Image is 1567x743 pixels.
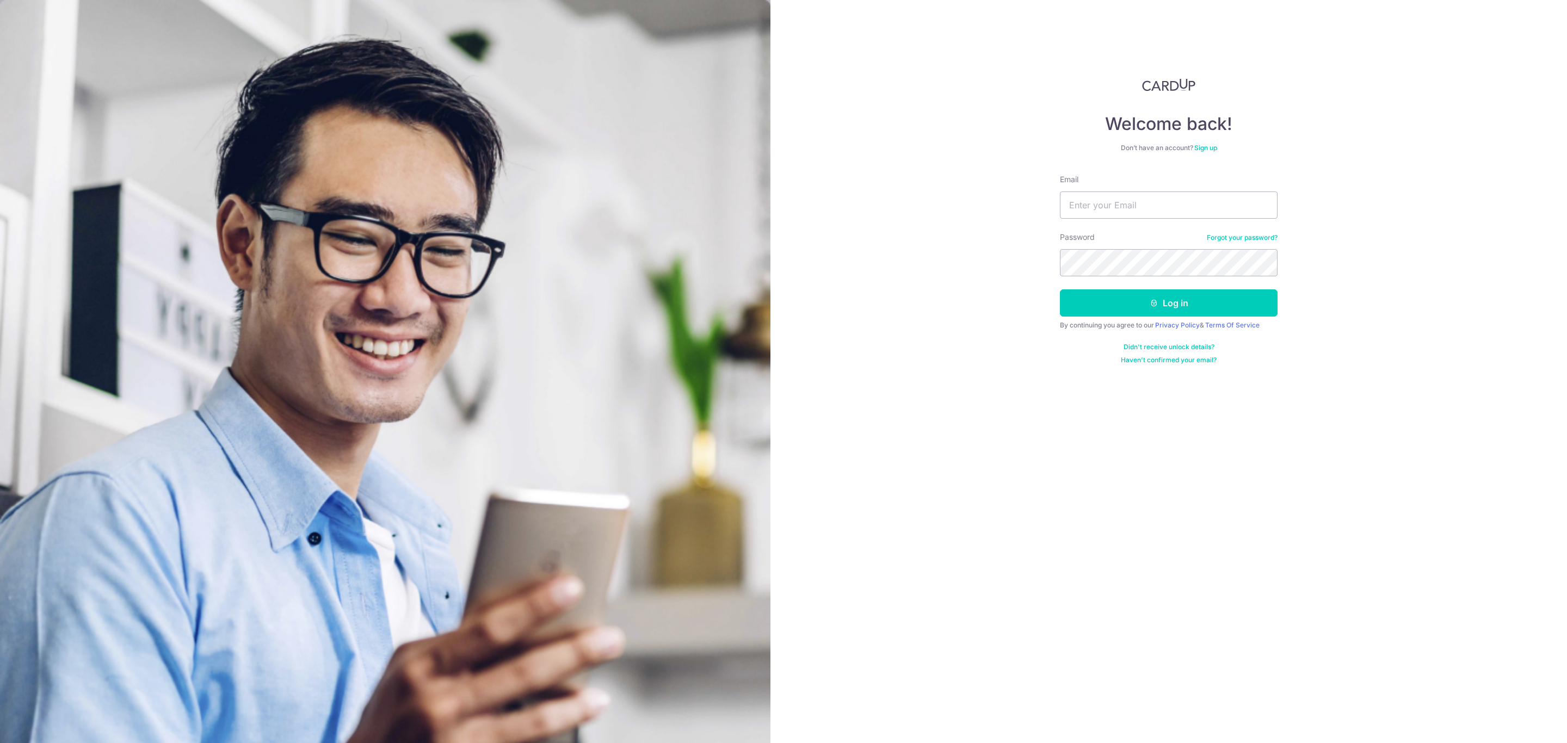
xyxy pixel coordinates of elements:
img: CardUp Logo [1142,78,1195,91]
a: Didn't receive unlock details? [1124,343,1214,351]
a: Forgot your password? [1207,233,1278,242]
a: Terms Of Service [1205,321,1260,329]
button: Log in [1060,289,1278,317]
div: By continuing you agree to our & [1060,321,1278,330]
a: Privacy Policy [1155,321,1200,329]
label: Password [1060,232,1095,243]
h4: Welcome back! [1060,113,1278,135]
a: Haven't confirmed your email? [1121,356,1217,364]
a: Sign up [1194,144,1217,152]
label: Email [1060,174,1078,185]
div: Don’t have an account? [1060,144,1278,152]
input: Enter your Email [1060,191,1278,219]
